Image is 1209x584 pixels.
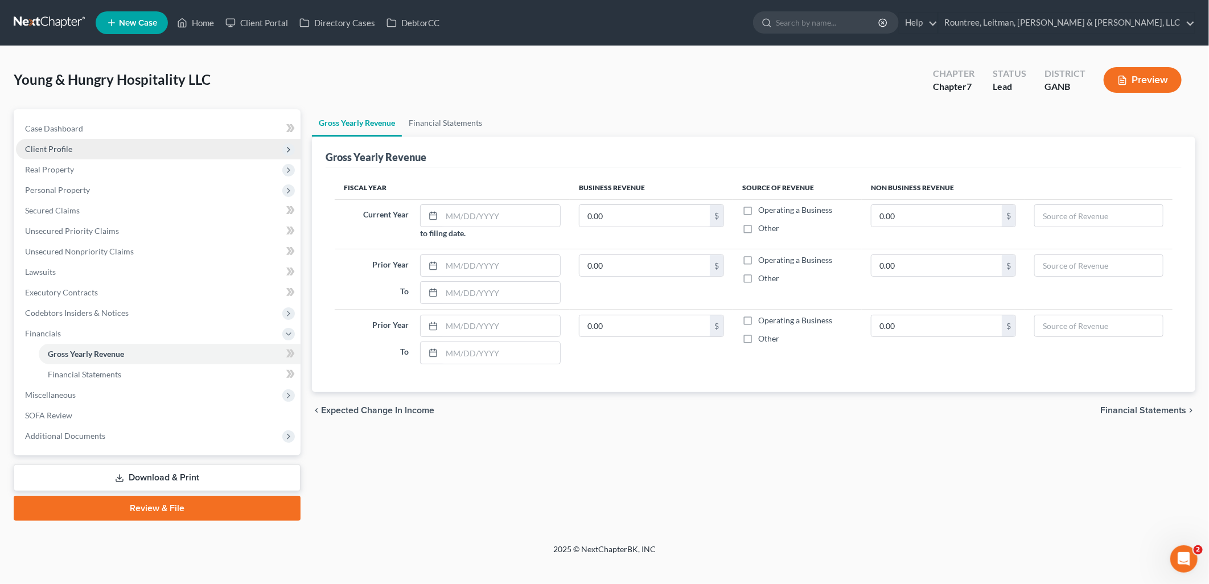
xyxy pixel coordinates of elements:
button: Preview [1104,67,1182,93]
span: Additional Documents [25,431,105,441]
input: 0.00 [871,315,1002,337]
span: Other [758,334,779,343]
span: Expected Change in Income [321,406,434,415]
label: Prior Year [338,254,414,277]
span: Other [758,223,779,233]
span: 2 [1194,545,1203,554]
a: Executory Contracts [16,282,301,303]
span: Gross Yearly Revenue [48,349,124,359]
th: Fiscal Year [335,176,570,199]
span: Other [758,273,779,283]
th: Non Business Revenue [862,176,1173,199]
button: chevron_left Expected Change in Income [312,406,434,415]
i: chevron_right [1186,406,1195,415]
a: SOFA Review [16,405,301,426]
span: SOFA Review [25,410,72,420]
a: Rountree, Leitman, [PERSON_NAME] & [PERSON_NAME], LLC [939,13,1195,33]
input: MM/DD/YYYY [442,342,560,364]
a: Gross Yearly Revenue [312,109,402,137]
div: Chapter [933,67,974,80]
div: $ [1002,205,1015,227]
input: 0.00 [579,315,710,337]
span: Financial Statements [1100,406,1186,415]
a: Secured Claims [16,200,301,221]
div: GANB [1044,80,1085,93]
label: To [338,342,414,364]
a: DebtorCC [381,13,445,33]
div: 2025 © NextChapterBK, INC [280,544,929,564]
div: $ [1002,315,1015,337]
span: Operating a Business [758,255,832,265]
span: 7 [967,81,972,92]
span: Young & Hungry Hospitality LLC [14,71,211,88]
label: to filing date. [420,227,466,239]
i: chevron_left [312,406,321,415]
input: 0.00 [579,255,710,277]
label: To [338,281,414,304]
input: Source of Revenue [1035,255,1163,277]
span: Unsecured Priority Claims [25,226,119,236]
div: $ [710,255,723,277]
th: Business Revenue [570,176,733,199]
span: Lawsuits [25,267,56,277]
input: Search by name... [776,12,880,33]
a: Help [899,13,937,33]
input: MM/DD/YYYY [442,315,560,337]
a: Financial Statements [402,109,489,137]
input: MM/DD/YYYY [442,205,560,227]
div: Status [993,67,1026,80]
div: $ [1002,255,1015,277]
a: Review & File [14,496,301,521]
div: Gross Yearly Revenue [326,150,426,164]
a: Unsecured Priority Claims [16,221,301,241]
span: Miscellaneous [25,390,76,400]
th: Source of Revenue [733,176,862,199]
div: Lead [993,80,1026,93]
a: Gross Yearly Revenue [39,344,301,364]
span: Operating a Business [758,315,832,325]
span: Unsecured Nonpriority Claims [25,246,134,256]
a: Client Portal [220,13,294,33]
button: Financial Statements chevron_right [1100,406,1195,415]
a: Case Dashboard [16,118,301,139]
a: Lawsuits [16,262,301,282]
label: Prior Year [338,315,414,338]
a: Unsecured Nonpriority Claims [16,241,301,262]
span: Real Property [25,164,74,174]
span: Case Dashboard [25,124,83,133]
span: Personal Property [25,185,90,195]
span: Operating a Business [758,205,832,215]
span: Executory Contracts [25,287,98,297]
div: Chapter [933,80,974,93]
a: Home [171,13,220,33]
label: Current Year [338,204,414,239]
a: Download & Print [14,464,301,491]
div: District [1044,67,1085,80]
a: Financial Statements [39,364,301,385]
input: 0.00 [871,255,1002,277]
span: Financial Statements [48,369,121,379]
iframe: Intercom live chat [1170,545,1198,573]
span: Codebtors Insiders & Notices [25,308,129,318]
input: MM/DD/YYYY [442,255,560,277]
span: New Case [119,19,157,27]
div: $ [710,205,723,227]
input: 0.00 [871,205,1002,227]
div: $ [710,315,723,337]
span: Client Profile [25,144,72,154]
input: Source of Revenue [1035,205,1163,227]
span: Financials [25,328,61,338]
span: Secured Claims [25,205,80,215]
input: Source of Revenue [1035,315,1163,337]
a: Directory Cases [294,13,381,33]
input: 0.00 [579,205,710,227]
input: MM/DD/YYYY [442,282,560,303]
